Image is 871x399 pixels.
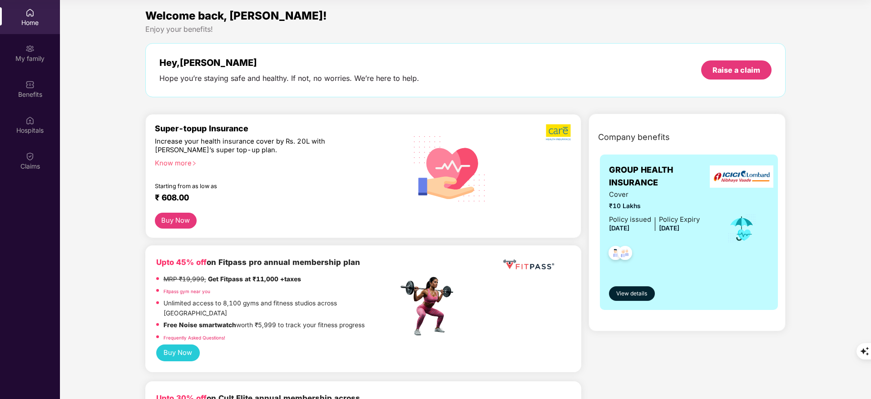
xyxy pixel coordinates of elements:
del: MRP ₹19,999, [163,275,206,283]
div: Super-topup Insurance [155,124,398,133]
span: Company benefits [598,131,670,144]
b: on Fitpass pro annual membership plan [156,258,360,267]
p: worth ₹5,999 to track your fitness progress [163,320,365,330]
img: svg+xml;base64,PHN2ZyB3aWR0aD0iMjAiIGhlaWdodD0iMjAiIHZpZXdCb3g9IjAgMCAyMCAyMCIgZmlsbD0ibm9uZSIgeG... [25,44,35,53]
button: View details [609,286,655,301]
button: Buy Now [156,344,200,361]
div: Hope you’re staying safe and healthy. If not, no worries. We’re here to help. [159,74,419,83]
div: ₹ 608.00 [155,193,389,204]
img: svg+xml;base64,PHN2ZyB4bWxucz0iaHR0cDovL3d3dy53My5vcmcvMjAwMC9zdmciIHhtbG5zOnhsaW5rPSJodHRwOi8vd3... [406,124,493,212]
img: svg+xml;base64,PHN2ZyB4bWxucz0iaHR0cDovL3d3dy53My5vcmcvMjAwMC9zdmciIHdpZHRoPSI0OC45NDMiIGhlaWdodD... [604,243,627,265]
img: svg+xml;base64,PHN2ZyBpZD0iSG9tZSIgeG1sbnM9Imh0dHA6Ly93d3cudzMub3JnLzIwMDAvc3ZnIiB3aWR0aD0iMjAiIG... [25,8,35,17]
img: svg+xml;base64,PHN2ZyB4bWxucz0iaHR0cDovL3d3dy53My5vcmcvMjAwMC9zdmciIHdpZHRoPSI0OC45NDMiIGhlaWdodD... [614,243,636,265]
span: Welcome back, [PERSON_NAME]! [145,9,327,22]
div: Policy issued [609,214,651,225]
img: svg+xml;base64,PHN2ZyBpZD0iSG9zcGl0YWxzIiB4bWxucz0iaHR0cDovL3d3dy53My5vcmcvMjAwMC9zdmciIHdpZHRoPS... [25,116,35,125]
span: GROUP HEALTH INSURANCE [609,164,715,190]
div: Raise a claim [713,65,760,75]
img: svg+xml;base64,PHN2ZyBpZD0iQ2xhaW0iIHhtbG5zPSJodHRwOi8vd3d3LnczLm9yZy8yMDAwL3N2ZyIgd2lkdGg9IjIwIi... [25,152,35,161]
span: [DATE] [659,224,679,232]
span: View details [616,289,647,298]
strong: Get Fitpass at ₹11,000 +taxes [208,275,301,283]
a: Frequently Asked Questions! [163,335,225,340]
span: ₹10 Lakhs [609,201,700,211]
div: Enjoy your benefits! [145,25,786,34]
img: b5dec4f62d2307b9de63beb79f102df3.png [546,124,572,141]
span: Cover [609,190,700,200]
span: [DATE] [609,224,629,232]
div: Increase your health insurance cover by Rs. 20L with [PERSON_NAME]’s super top-up plan. [155,137,359,155]
strong: Free Noise smartwatch [163,321,236,329]
div: Know more [155,159,393,165]
div: Policy Expiry [659,214,700,225]
b: Upto 45% off [156,258,207,267]
img: icon [727,214,757,244]
img: fppp.png [501,256,556,273]
p: Unlimited access to 8,100 gyms and fitness studios across [GEOGRAPHIC_DATA] [163,299,398,318]
a: Fitpass gym near you [163,289,210,294]
img: insurerLogo [710,165,773,188]
button: Buy Now [155,213,197,229]
div: Starting from as low as [155,183,360,189]
div: Hey, [PERSON_NAME] [159,57,419,68]
img: fpp.png [398,274,461,338]
img: svg+xml;base64,PHN2ZyBpZD0iQmVuZWZpdHMiIHhtbG5zPSJodHRwOi8vd3d3LnczLm9yZy8yMDAwL3N2ZyIgd2lkdGg9Ij... [25,80,35,89]
span: right [192,161,197,166]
